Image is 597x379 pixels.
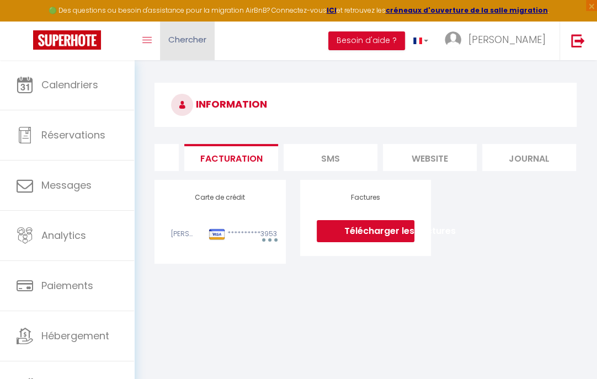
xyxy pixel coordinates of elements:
[160,22,215,60] a: Chercher
[383,144,477,171] li: website
[284,144,377,171] li: SMS
[164,229,201,250] div: [PERSON_NAME][EMAIL_ADDRESS][PERSON_NAME][DOMAIN_NAME]
[436,22,559,60] a: ... [PERSON_NAME]
[445,31,461,48] img: ...
[41,78,98,92] span: Calendriers
[468,33,546,46] span: [PERSON_NAME]
[571,34,585,47] img: logout
[154,83,577,127] h3: INFORMATION
[41,279,93,292] span: Paiements
[317,220,414,242] a: Télécharger les factures
[168,34,206,45] span: Chercher
[327,6,337,15] a: ICI
[171,194,269,201] h4: Carte de crédit
[328,31,405,50] button: Besoin d'aide ?
[317,194,414,201] h4: Factures
[482,144,576,171] li: Journal
[41,178,92,192] span: Messages
[41,228,86,242] span: Analytics
[386,6,548,15] a: créneaux d'ouverture de la salle migration
[41,128,105,142] span: Réservations
[9,4,42,38] button: Ouvrir le widget de chat LiveChat
[41,329,109,343] span: Hébergement
[209,229,225,241] img: credit-card
[33,30,101,50] img: Super Booking
[184,144,278,171] li: Facturation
